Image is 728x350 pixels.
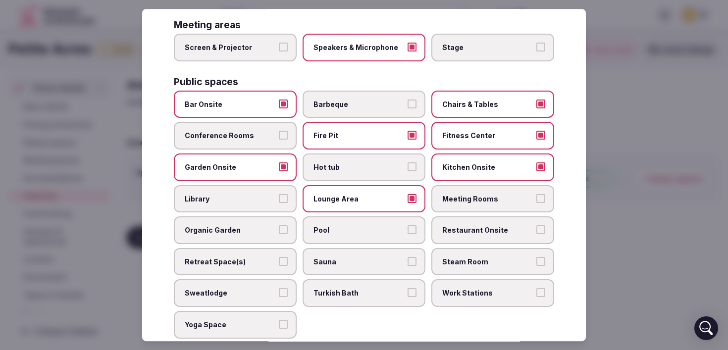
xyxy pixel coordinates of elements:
[185,289,276,299] span: Sweatlodge
[442,131,533,141] span: Fitness Center
[408,194,416,203] button: Lounge Area
[536,289,545,298] button: Work Stations
[408,289,416,298] button: Turkish Bath
[279,131,288,140] button: Conference Rooms
[279,162,288,171] button: Garden Onsite
[279,257,288,266] button: Retreat Space(s)
[408,257,416,266] button: Sauna
[279,194,288,203] button: Library
[408,131,416,140] button: Fire Pit
[442,289,533,299] span: Work Stations
[408,162,416,171] button: Hot tub
[185,225,276,235] span: Organic Garden
[442,162,533,172] span: Kitchen Onsite
[279,225,288,234] button: Organic Garden
[408,100,416,108] button: Barbeque
[313,162,405,172] span: Hot tub
[408,225,416,234] button: Pool
[185,257,276,267] span: Retreat Space(s)
[313,257,405,267] span: Sauna
[313,100,405,109] span: Barbeque
[279,320,288,329] button: Yoga Space
[185,162,276,172] span: Garden Onsite
[442,100,533,109] span: Chairs & Tables
[185,320,276,330] span: Yoga Space
[536,162,545,171] button: Kitchen Onsite
[442,194,533,204] span: Meeting Rooms
[185,100,276,109] span: Bar Onsite
[442,257,533,267] span: Steam Room
[536,225,545,234] button: Restaurant Onsite
[442,43,533,52] span: Stage
[536,194,545,203] button: Meeting Rooms
[536,43,545,51] button: Stage
[174,20,241,30] h3: Meeting areas
[279,43,288,51] button: Screen & Projector
[279,100,288,108] button: Bar Onsite
[279,289,288,298] button: Sweatlodge
[536,257,545,266] button: Steam Room
[174,77,238,87] h3: Public spaces
[442,225,533,235] span: Restaurant Onsite
[185,43,276,52] span: Screen & Projector
[313,131,405,141] span: Fire Pit
[536,100,545,108] button: Chairs & Tables
[408,43,416,51] button: Speakers & Microphone
[313,289,405,299] span: Turkish Bath
[313,225,405,235] span: Pool
[185,194,276,204] span: Library
[185,131,276,141] span: Conference Rooms
[536,131,545,140] button: Fitness Center
[313,194,405,204] span: Lounge Area
[313,43,405,52] span: Speakers & Microphone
